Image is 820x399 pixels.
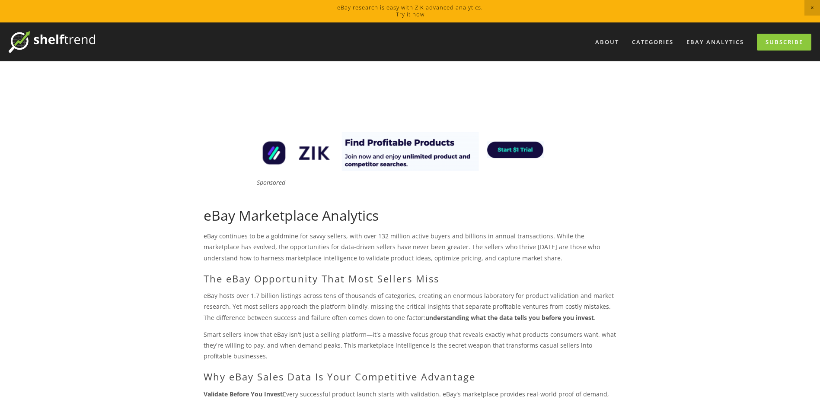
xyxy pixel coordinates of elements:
a: Try it now [396,10,424,18]
img: ShelfTrend [9,31,95,53]
strong: Validate Before You Invest [204,390,283,398]
h2: Why eBay Sales Data Is Your Competitive Advantage [204,371,617,382]
a: eBay Analytics [681,35,750,49]
h1: eBay Marketplace Analytics [204,207,617,224]
em: Sponsored [257,178,285,187]
p: eBay continues to be a goldmine for savvy sellers, with over 132 million active buyers and billio... [204,231,617,263]
div: Categories [626,35,679,49]
a: About [590,35,625,49]
strong: understanding what the data tells you before you invest [425,313,594,322]
p: eBay hosts over 1.7 billion listings across tens of thousands of categories, creating an enormous... [204,290,617,323]
p: Smart sellers know that eBay isn't just a selling platform—it's a massive focus group that reveal... [204,329,617,362]
h2: The eBay Opportunity That Most Sellers Miss [204,273,617,284]
a: Subscribe [757,34,811,51]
